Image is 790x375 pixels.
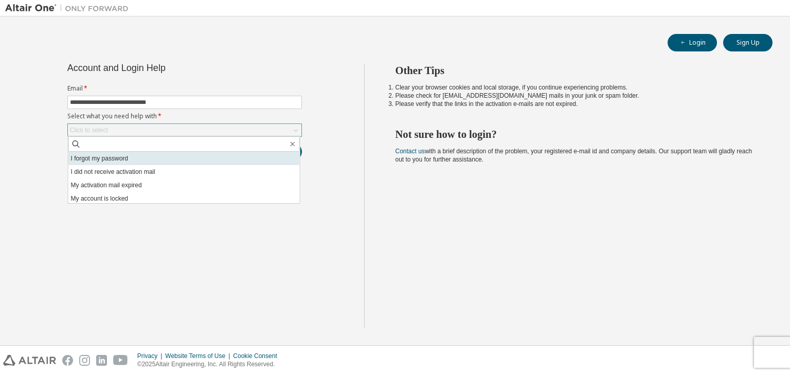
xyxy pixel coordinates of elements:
[396,83,755,92] li: Clear your browser cookies and local storage, if you continue experiencing problems.
[113,355,128,366] img: youtube.svg
[396,92,755,100] li: Please check for [EMAIL_ADDRESS][DOMAIN_NAME] mails in your junk or spam folder.
[233,352,283,360] div: Cookie Consent
[68,124,301,136] div: Click to select
[67,112,302,120] label: Select what you need help with
[165,352,233,360] div: Website Terms of Use
[79,355,90,366] img: instagram.svg
[396,128,755,141] h2: Not sure how to login?
[137,352,165,360] div: Privacy
[67,84,302,93] label: Email
[68,152,300,165] li: I forgot my password
[96,355,107,366] img: linkedin.svg
[668,34,717,51] button: Login
[5,3,134,13] img: Altair One
[67,64,255,72] div: Account and Login Help
[137,360,283,369] p: © 2025 Altair Engineering, Inc. All Rights Reserved.
[396,148,425,155] a: Contact us
[70,126,108,134] div: Click to select
[396,148,752,163] span: with a brief description of the problem, your registered e-mail id and company details. Our suppo...
[396,64,755,77] h2: Other Tips
[62,355,73,366] img: facebook.svg
[396,100,755,108] li: Please verify that the links in the activation e-mails are not expired.
[723,34,773,51] button: Sign Up
[3,355,56,366] img: altair_logo.svg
